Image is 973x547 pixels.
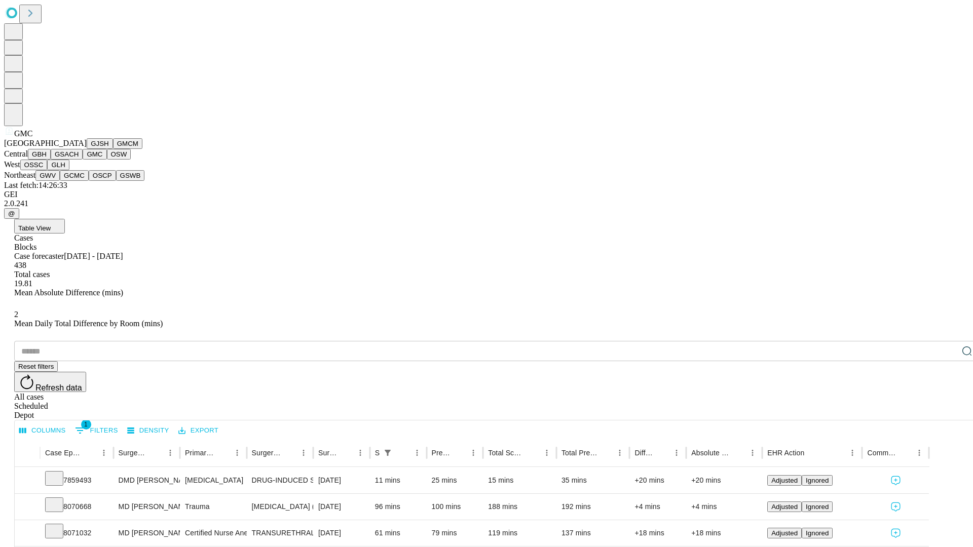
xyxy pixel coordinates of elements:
span: Last fetch: 14:26:33 [4,181,67,189]
div: GEI [4,190,969,199]
button: GSACH [51,149,83,160]
div: 11 mins [375,467,422,493]
div: +4 mins [691,494,757,520]
button: Sort [598,446,613,460]
button: Expand [20,525,35,542]
div: 61 mins [375,520,422,546]
span: Adjusted [771,503,798,511]
button: Sort [149,446,163,460]
button: Menu [410,446,424,460]
button: Menu [613,446,627,460]
button: Sort [282,446,296,460]
button: @ [4,208,19,219]
div: 8070668 [45,494,108,520]
span: Reset filters [18,363,54,370]
div: 192 mins [562,494,625,520]
button: Table View [14,219,65,233]
div: Trauma [185,494,241,520]
button: Ignored [802,528,833,538]
div: 2.0.241 [4,199,969,208]
button: Adjusted [767,528,802,538]
button: Menu [230,446,244,460]
span: 19.81 [14,279,32,288]
div: [MEDICAL_DATA] (EGD), FLEXIBLE, TRANSORAL, WITH PERCUTANEOUS [MEDICAL_DATA] INSERTION [252,494,308,520]
div: [DATE] [318,520,365,546]
div: 25 mins [432,467,478,493]
button: Menu [296,446,311,460]
div: Certified Nurse Anesthetist [185,520,241,546]
button: Menu [912,446,926,460]
span: 438 [14,261,26,269]
div: [DATE] [318,494,365,520]
span: Northeast [4,171,35,179]
div: 35 mins [562,467,625,493]
button: Ignored [802,501,833,512]
span: Mean Absolute Difference (mins) [14,288,123,297]
button: OSCP [89,170,116,181]
div: 137 mins [562,520,625,546]
button: Select columns [17,423,68,439]
div: Total Predicted Duration [562,449,598,457]
div: Surgeon Name [119,449,148,457]
div: Total Scheduled Duration [488,449,525,457]
button: Sort [452,446,466,460]
div: Case Epic Id [45,449,82,457]
button: Adjusted [767,475,802,486]
div: DMD [PERSON_NAME] [119,467,175,493]
div: [DATE] [318,467,365,493]
span: Ignored [806,503,829,511]
button: Expand [20,472,35,490]
button: Menu [669,446,684,460]
span: @ [8,210,15,217]
div: 79 mins [432,520,478,546]
button: Menu [353,446,367,460]
button: Sort [526,446,540,460]
button: OSSC [20,160,48,170]
button: Refresh data [14,372,86,392]
button: GCMC [60,170,89,181]
button: Density [125,423,172,439]
button: Show filters [72,422,121,439]
div: +18 mins [634,520,681,546]
button: Menu [540,446,554,460]
div: Predicted In Room Duration [432,449,452,457]
div: 8071032 [45,520,108,546]
button: Sort [83,446,97,460]
div: MD [PERSON_NAME] [PERSON_NAME] Md [119,520,175,546]
div: Absolute Difference [691,449,730,457]
button: Expand [20,498,35,516]
div: Surgery Name [252,449,281,457]
span: Adjusted [771,477,798,484]
button: Sort [655,446,669,460]
button: Menu [466,446,480,460]
button: Sort [731,446,745,460]
div: 15 mins [488,467,551,493]
div: 119 mins [488,520,551,546]
button: Menu [97,446,111,460]
span: Ignored [806,529,829,537]
span: [DATE] - [DATE] [64,252,123,260]
div: [MEDICAL_DATA] [185,467,241,493]
button: Sort [216,446,230,460]
div: MD [PERSON_NAME] [PERSON_NAME] [119,494,175,520]
div: 100 mins [432,494,478,520]
button: OSW [107,149,131,160]
button: Sort [396,446,410,460]
button: Sort [898,446,912,460]
button: Adjusted [767,501,802,512]
button: Menu [845,446,859,460]
span: GMC [14,129,32,138]
button: Sort [339,446,353,460]
span: West [4,160,20,169]
span: 2 [14,310,18,319]
span: Total cases [14,270,50,279]
div: Scheduled In Room Duration [375,449,380,457]
div: +20 mins [634,467,681,493]
div: DRUG-INDUCED SLEEP [MEDICAL_DATA], WITH DYNAMIC EVALUATION OF VELUM, [MEDICAL_DATA], TONGUE BASE,... [252,467,308,493]
span: Table View [18,224,51,232]
div: +18 mins [691,520,757,546]
button: Menu [163,446,177,460]
span: Central [4,149,28,158]
div: Primary Service [185,449,214,457]
button: Ignored [802,475,833,486]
